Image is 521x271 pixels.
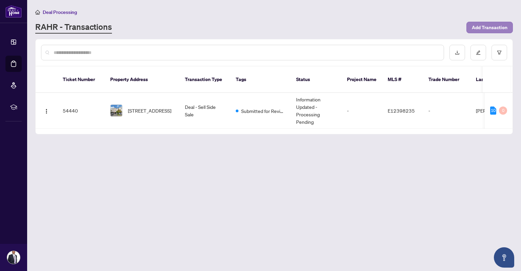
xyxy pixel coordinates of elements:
[382,66,423,93] th: MLS #
[499,107,507,115] div: 0
[470,45,486,60] button: edit
[490,107,496,115] div: 10
[128,107,171,114] span: [STREET_ADDRESS]
[472,22,507,33] span: Add Transaction
[35,21,112,34] a: RAHR - Transactions
[179,66,230,93] th: Transaction Type
[494,247,514,268] button: Open asap
[179,93,230,129] td: Deal - Sell Side Sale
[111,105,122,116] img: thumbnail-img
[291,93,342,129] td: Information Updated - Processing Pending
[57,93,105,129] td: 54440
[7,251,20,264] img: Profile Icon
[466,22,513,33] button: Add Transaction
[230,66,291,93] th: Tags
[388,108,415,114] span: E12398235
[44,109,49,114] img: Logo
[423,93,470,129] td: -
[423,66,470,93] th: Trade Number
[105,66,179,93] th: Property Address
[455,50,460,55] span: download
[476,50,481,55] span: edit
[35,10,40,15] span: home
[497,50,502,55] span: filter
[57,66,105,93] th: Ticket Number
[43,9,77,15] span: Deal Processing
[5,5,22,18] img: logo
[342,93,382,129] td: -
[41,105,52,116] button: Logo
[342,66,382,93] th: Project Name
[491,45,507,60] button: filter
[241,107,285,115] span: Submitted for Review
[449,45,465,60] button: download
[291,66,342,93] th: Status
